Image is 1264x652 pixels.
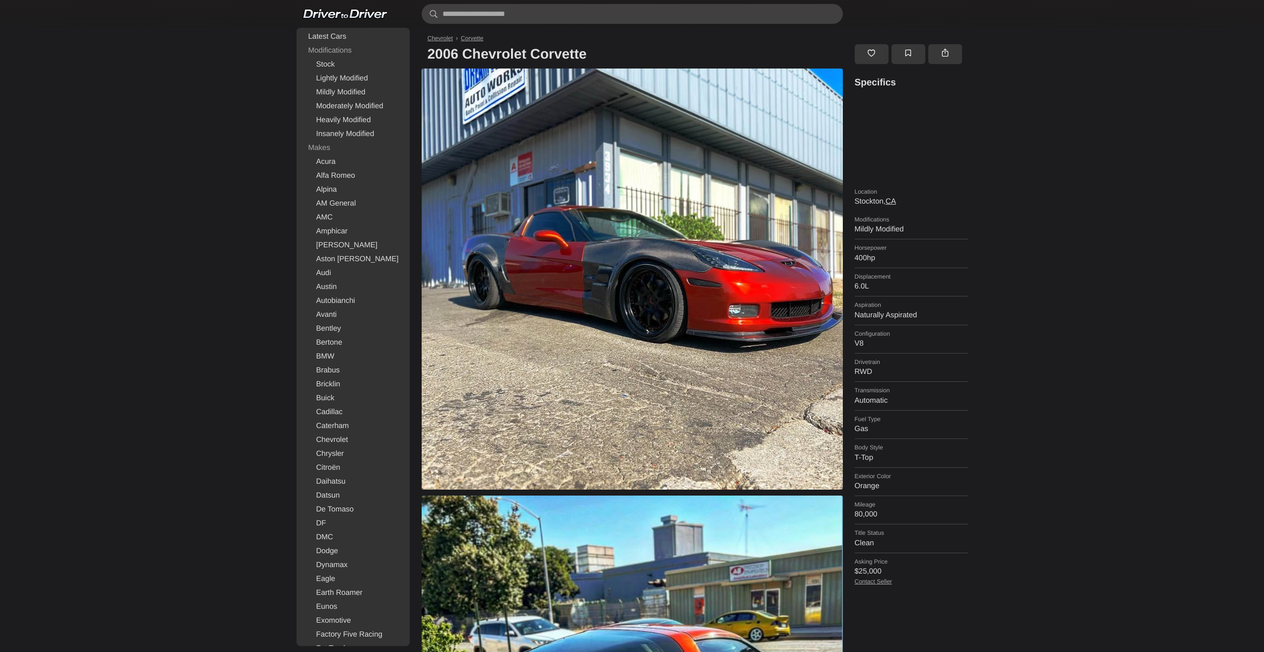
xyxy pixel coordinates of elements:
[298,322,408,336] a: Bentley
[855,244,968,251] dt: Horsepower
[855,301,968,308] dt: Aspiration
[855,216,968,223] dt: Modifications
[855,254,968,263] dd: 400hp
[298,336,408,350] a: Bertone
[886,197,896,206] a: CA
[298,30,408,44] a: Latest Cars
[298,127,408,141] a: Insanely Modified
[461,35,483,42] a: Corvette
[855,529,968,536] dt: Title Status
[855,367,968,376] dd: RWD
[298,558,408,572] a: Dynamax
[855,282,968,291] dd: 6.0L
[298,391,408,405] a: Buick
[298,211,408,224] a: AMC
[855,453,968,462] dd: T-Top
[422,35,968,42] nav: Breadcrumb
[855,339,968,348] dd: V8
[298,350,408,363] a: BMW
[855,387,968,394] dt: Transmission
[298,294,408,308] a: Autobianchi
[855,396,968,405] dd: Automatic
[855,444,968,451] dt: Body Style
[855,416,968,423] dt: Fuel Type
[298,224,408,238] a: Amphicar
[298,572,408,586] a: Eagle
[298,252,408,266] a: Aston [PERSON_NAME]
[298,628,408,642] a: Factory Five Racing
[422,69,843,490] img: 2006 Chevrolet Corvette for sale
[855,311,968,320] dd: Naturally Aspirated
[298,461,408,475] a: Citroën
[298,85,408,99] a: Mildly Modified
[298,586,408,600] a: Earth Roamer
[855,501,968,508] dt: Mileage
[298,238,408,252] a: [PERSON_NAME]
[855,482,968,491] dd: Orange
[298,155,408,169] a: Acura
[298,489,408,503] a: Datsun
[298,475,408,489] a: Daihatsu
[855,510,968,519] dd: 80,000
[855,197,968,206] dd: Stockton,
[298,58,408,72] a: Stock
[298,419,408,433] a: Caterham
[298,113,408,127] a: Heavily Modified
[855,330,968,337] dt: Configuration
[855,273,968,280] dt: Displacement
[298,544,408,558] a: Dodge
[298,614,408,628] a: Exomotive
[298,183,408,197] a: Alpina
[855,539,968,548] dd: Clean
[855,473,968,480] dt: Exterior Color
[298,600,408,614] a: Eunos
[855,578,892,585] a: Contact Seller
[298,363,408,377] a: Brabus
[422,40,849,69] h1: 2006 Chevrolet Corvette
[855,76,968,90] h3: Specifics
[298,72,408,85] a: Lightly Modified
[298,99,408,113] a: Moderately Modified
[428,35,453,42] a: Chevrolet
[298,308,408,322] a: Avanti
[298,530,408,544] a: DMC
[855,567,968,576] dd: $25,000
[298,280,408,294] a: Austin
[298,266,408,280] a: Audi
[298,141,408,155] div: Makes
[855,425,968,434] dd: Gas
[855,558,968,565] dt: Asking Price
[298,377,408,391] a: Bricklin
[298,197,408,211] a: AM General
[298,433,408,447] a: Chevrolet
[298,169,408,183] a: Alfa Romeo
[298,503,408,516] a: De Tomaso
[855,225,968,234] dd: Mildly Modified
[298,405,408,419] a: Cadillac
[855,359,968,365] dt: Drivetrain
[855,188,968,195] dt: Location
[298,447,408,461] a: Chrysler
[298,44,408,58] div: Modifications
[298,516,408,530] a: DF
